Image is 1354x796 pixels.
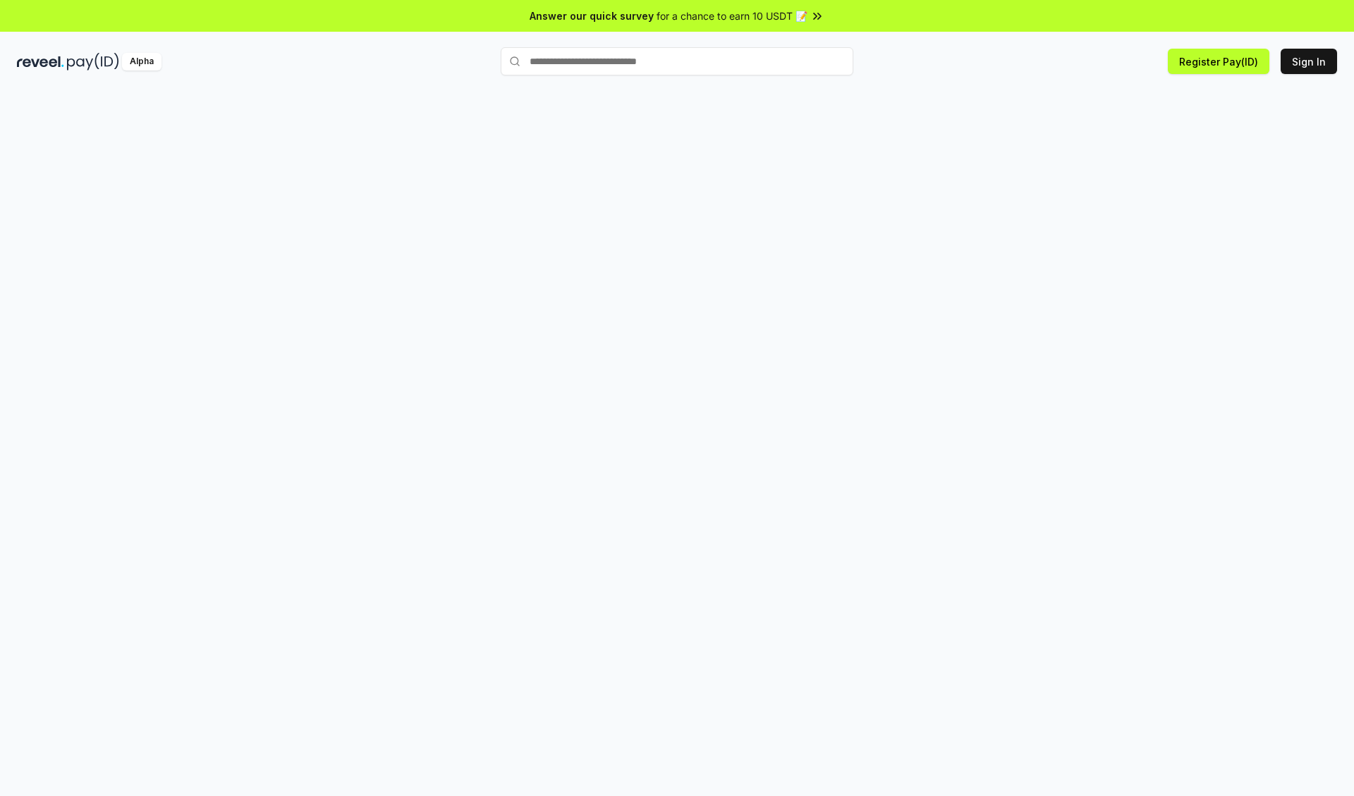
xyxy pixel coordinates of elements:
button: Register Pay(ID) [1168,49,1269,74]
span: Answer our quick survey [530,8,654,23]
img: reveel_dark [17,53,64,71]
div: Alpha [122,53,161,71]
span: for a chance to earn 10 USDT 📝 [657,8,807,23]
img: pay_id [67,53,119,71]
button: Sign In [1281,49,1337,74]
